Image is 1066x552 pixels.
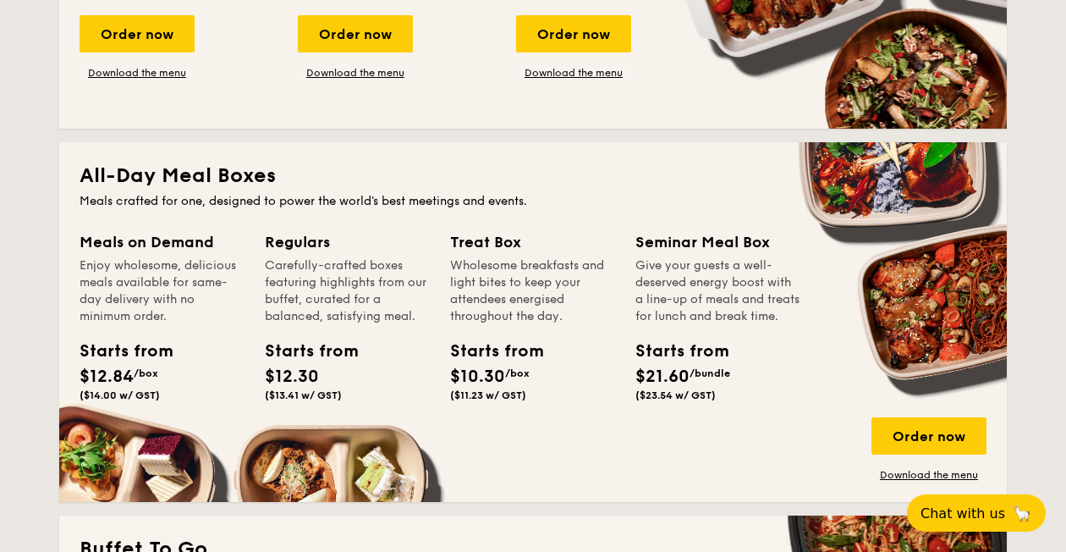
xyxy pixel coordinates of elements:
span: /box [134,367,158,379]
span: $12.30 [265,367,319,387]
div: Starts from [635,339,712,364]
div: Meals crafted for one, designed to power the world's best meetings and events. [80,193,986,210]
span: ($11.23 w/ GST) [450,389,526,401]
div: Regulars [265,230,430,254]
button: Chat with us🦙 [907,494,1046,532]
div: Treat Box [450,230,615,254]
span: ($14.00 w/ GST) [80,389,160,401]
div: Starts from [265,339,341,364]
div: Order now [80,15,195,52]
span: /box [505,367,530,379]
a: Download the menu [80,66,195,80]
span: Chat with us [920,505,1005,522]
span: ($23.54 w/ GST) [635,389,716,401]
div: Order now [516,15,631,52]
a: Download the menu [298,66,413,80]
span: $10.30 [450,367,505,387]
div: Wholesome breakfasts and light bites to keep your attendees energised throughout the day. [450,257,615,325]
h2: All-Day Meal Boxes [80,163,986,190]
a: Download the menu [871,468,986,482]
span: $21.60 [635,367,690,387]
span: 🦙 [1012,504,1032,523]
div: Starts from [80,339,156,364]
div: Meals on Demand [80,230,245,254]
span: ($13.41 w/ GST) [265,389,342,401]
div: Enjoy wholesome, delicious meals available for same-day delivery with no minimum order. [80,257,245,325]
div: Order now [871,417,986,455]
span: /bundle [690,367,730,379]
span: $12.84 [80,367,134,387]
div: Seminar Meal Box [635,230,800,254]
div: Carefully-crafted boxes featuring highlights from our buffet, curated for a balanced, satisfying ... [265,257,430,325]
a: Download the menu [516,66,631,80]
div: Give your guests a well-deserved energy boost with a line-up of meals and treats for lunch and br... [635,257,800,325]
div: Order now [298,15,413,52]
div: Starts from [450,339,526,364]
